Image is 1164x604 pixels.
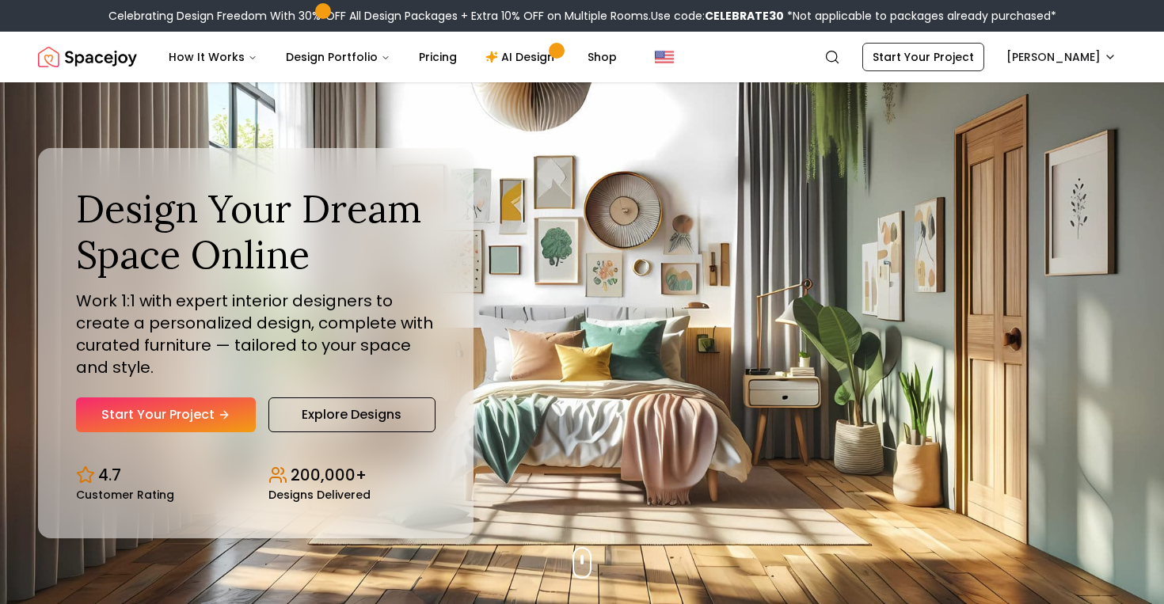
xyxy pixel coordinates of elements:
[784,8,1056,24] span: *Not applicable to packages already purchased*
[76,489,174,500] small: Customer Rating
[406,41,470,73] a: Pricing
[76,397,256,432] a: Start Your Project
[156,41,270,73] button: How It Works
[651,8,784,24] span: Use code:
[108,8,1056,24] div: Celebrating Design Freedom With 30% OFF All Design Packages + Extra 10% OFF on Multiple Rooms.
[997,43,1126,71] button: [PERSON_NAME]
[38,41,137,73] a: Spacejoy
[655,47,674,66] img: United States
[38,41,137,73] img: Spacejoy Logo
[705,8,784,24] b: CELEBRATE30
[76,186,436,277] h1: Design Your Dream Space Online
[38,32,1126,82] nav: Global
[575,41,630,73] a: Shop
[268,397,436,432] a: Explore Designs
[473,41,572,73] a: AI Design
[76,290,436,378] p: Work 1:1 with expert interior designers to create a personalized design, complete with curated fu...
[98,464,121,486] p: 4.7
[862,43,984,71] a: Start Your Project
[76,451,436,500] div: Design stats
[291,464,367,486] p: 200,000+
[156,41,630,73] nav: Main
[273,41,403,73] button: Design Portfolio
[268,489,371,500] small: Designs Delivered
